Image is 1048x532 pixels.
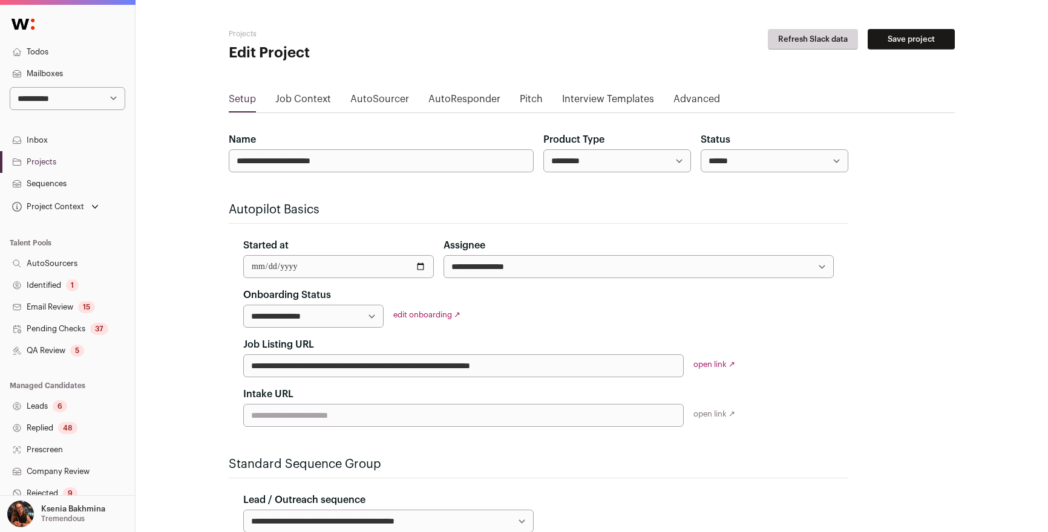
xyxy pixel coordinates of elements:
label: Onboarding Status [243,288,331,302]
label: Status [701,132,730,147]
label: Started at [243,238,289,253]
div: 9 [63,487,77,499]
button: Open dropdown [5,501,108,527]
a: edit onboarding ↗ [393,311,460,319]
img: Wellfound [5,12,41,36]
button: Refresh Slack data [768,29,858,50]
div: 1 [66,279,79,291]
p: Tremendous [41,514,85,524]
div: 37 [90,323,108,335]
a: Job Context [275,92,331,111]
label: Intake URL [243,387,293,401]
label: Assignee [444,238,485,253]
p: Ksenia Bakhmina [41,504,105,514]
a: Interview Templates [562,92,654,111]
a: open link ↗ [693,360,735,368]
label: Job Listing URL [243,337,314,352]
label: Lead / Outreach sequence [243,493,365,507]
div: 48 [58,422,77,434]
label: Name [229,132,256,147]
h2: Projects [229,29,471,39]
a: AutoResponder [428,92,500,111]
div: 6 [53,400,67,412]
a: AutoSourcer [350,92,409,111]
div: 5 [70,345,84,357]
h2: Standard Sequence Group [229,456,848,473]
a: Setup [229,92,256,111]
img: 13968079-medium_jpg [7,501,34,527]
button: Open dropdown [10,198,101,215]
div: 15 [78,301,95,313]
h2: Autopilot Basics [229,201,848,218]
a: Advanced [673,92,720,111]
div: Project Context [10,202,84,212]
h1: Edit Project [229,44,471,63]
label: Product Type [543,132,604,147]
a: Pitch [520,92,543,111]
button: Save project [868,29,955,50]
